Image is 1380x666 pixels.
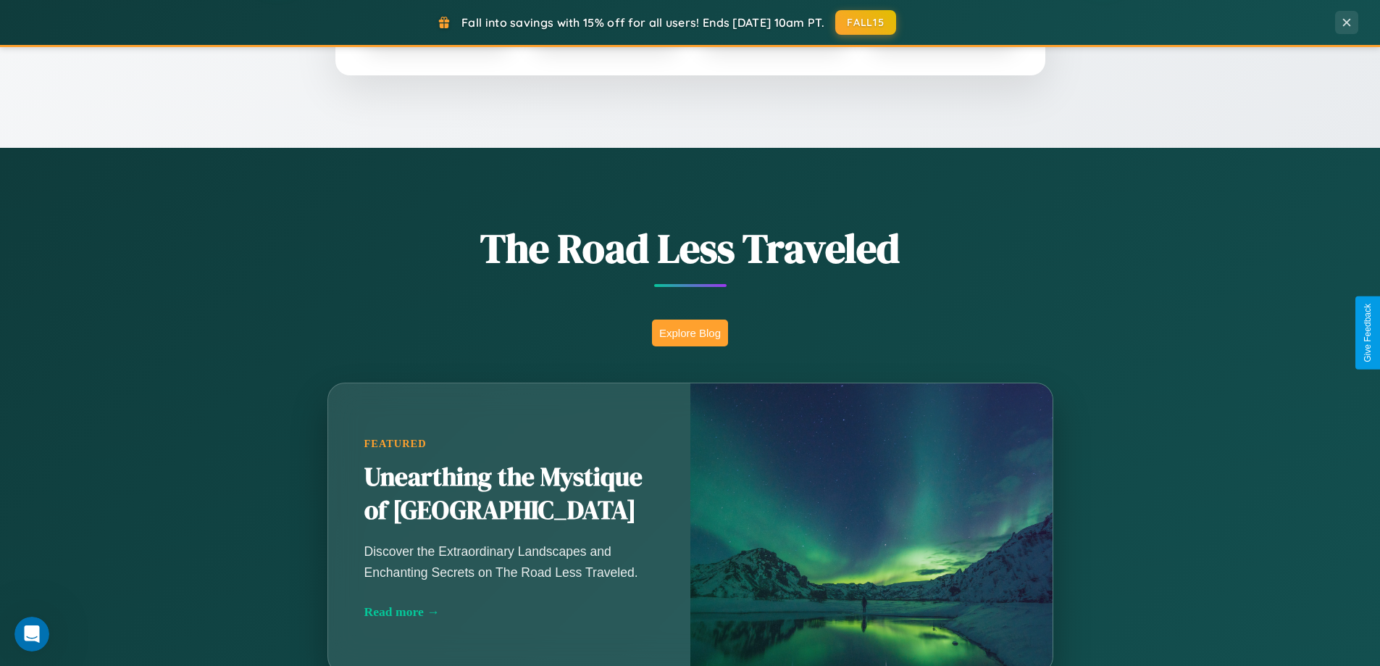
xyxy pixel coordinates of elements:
h2: Unearthing the Mystique of [GEOGRAPHIC_DATA] [364,461,654,528]
h1: The Road Less Traveled [256,220,1125,276]
div: Read more → [364,604,654,620]
div: Give Feedback [1363,304,1373,362]
button: Explore Blog [652,320,728,346]
p: Discover the Extraordinary Landscapes and Enchanting Secrets on The Road Less Traveled. [364,541,654,582]
div: Featured [364,438,654,450]
iframe: Intercom live chat [14,617,49,652]
button: FALL15 [835,10,896,35]
span: Fall into savings with 15% off for all users! Ends [DATE] 10am PT. [461,15,824,30]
